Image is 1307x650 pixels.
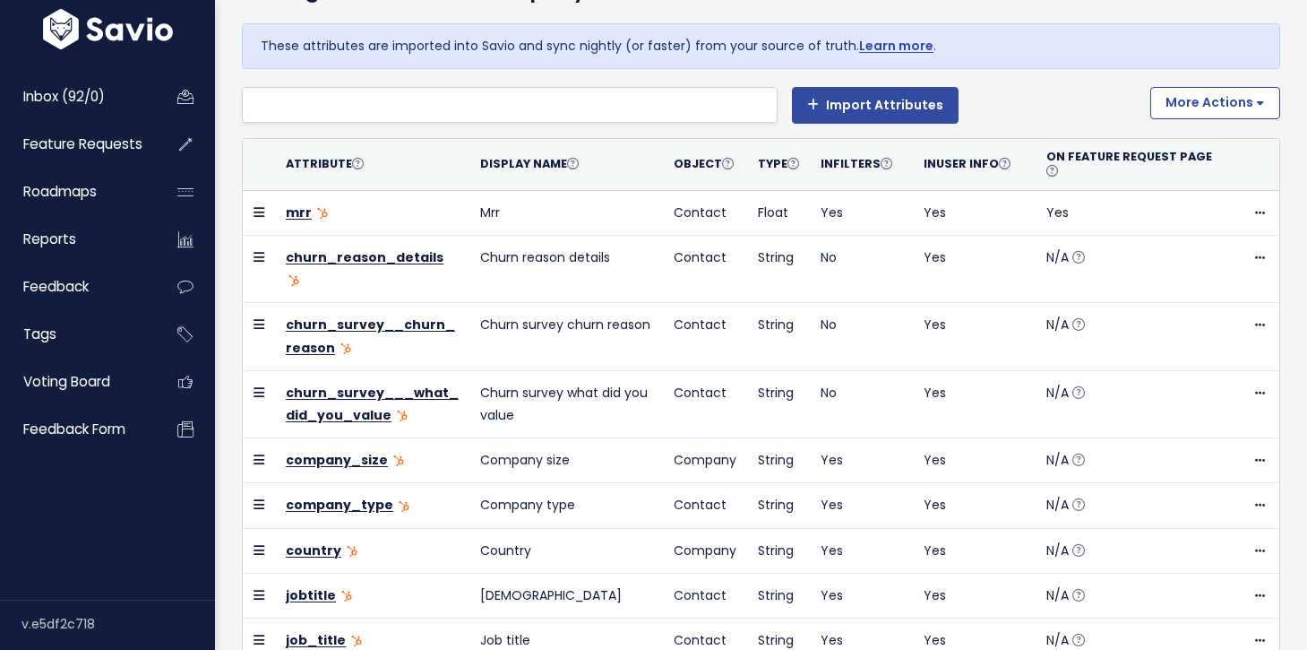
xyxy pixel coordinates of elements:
[913,303,1036,370] td: Yes
[1036,528,1229,573] td: N/A
[286,204,312,221] a: mrr
[286,586,336,604] a: jobtitle
[469,573,663,618] td: [DEMOGRAPHIC_DATA]
[286,631,346,649] a: job_title
[4,409,149,450] a: Feedback form
[341,591,352,602] img: hubspot-sprocket-web-color.a5df7d919a38.png
[1036,139,1229,191] th: On Feature Request Page
[913,139,1036,191] th: In
[469,236,663,303] td: Churn reason details
[810,236,912,303] td: No
[758,156,799,171] span: Type
[1036,573,1229,618] td: N/A
[663,190,747,235] td: Contact
[4,76,149,117] a: Inbox (92/0)
[810,303,912,370] td: No
[1036,438,1229,483] td: N/A
[663,438,747,483] td: Company
[810,139,912,191] th: In
[286,248,443,266] a: churn_reason_details
[747,190,810,235] td: Float
[1036,483,1229,528] td: N/A
[21,601,215,647] div: v.e5df2c718
[351,636,362,646] img: hubspot-sprocket-web-color.a5df7d919a38.png
[397,411,408,421] img: hubspot-sprocket-web-color.a5df7d919a38.png
[23,134,142,153] span: Feature Requests
[399,501,409,512] img: hubspot-sprocket-web-color.a5df7d919a38.png
[469,438,663,483] td: Company size
[913,236,1036,303] td: Yes
[810,370,912,438] td: No
[936,156,1010,171] span: User Info
[23,325,56,343] span: Tags
[1036,190,1229,235] td: Yes
[810,573,912,618] td: Yes
[469,303,663,370] td: Churn survey churn reason
[810,483,912,528] td: Yes
[663,236,747,303] td: Contact
[913,438,1036,483] td: Yes
[913,190,1036,235] td: Yes
[23,420,125,438] span: Feedback form
[663,303,747,370] td: Contact
[4,266,149,308] a: Feedback
[859,37,933,55] a: Learn more
[286,384,459,424] a: churn_survey___what_did_you_value
[810,438,912,483] td: Yes
[747,573,810,618] td: String
[663,528,747,573] td: Company
[469,190,663,235] td: Mrr
[340,343,351,354] img: hubspot-sprocket-web-color.a5df7d919a38.png
[469,528,663,573] td: Country
[23,87,105,106] span: Inbox (92/0)
[1036,236,1229,303] td: N/A
[1150,87,1280,119] button: More Actions
[810,528,912,573] td: Yes
[347,546,357,557] img: hubspot-sprocket-web-color.a5df7d919a38.png
[4,314,149,355] a: Tags
[913,483,1036,528] td: Yes
[747,528,810,573] td: String
[663,370,747,438] td: Contact
[393,455,404,466] img: hubspot-sprocket-web-color.a5df7d919a38.png
[469,370,663,438] td: Churn survey what did you value
[286,496,393,514] a: company_type
[23,230,76,248] span: Reports
[913,528,1036,573] td: Yes
[747,370,810,438] td: String
[23,372,110,391] span: Voting Board
[663,483,747,528] td: Contact
[469,139,663,191] th: Display Name
[747,483,810,528] td: String
[286,451,388,469] a: company_size
[4,171,149,212] a: Roadmaps
[792,87,959,123] button: Import Attributes
[833,156,892,171] span: Filters
[4,124,149,165] a: Feature Requests
[913,573,1036,618] td: Yes
[288,275,299,286] img: hubspot-sprocket-web-color.a5df7d919a38.png
[4,219,149,260] a: Reports
[4,361,149,403] a: Voting Board
[261,35,1261,57] p: These attributes are imported into Savio and sync nightly (or faster) from your source of truth. .
[275,139,469,191] th: Attribute
[810,190,912,235] td: Yes
[23,182,97,201] span: Roadmaps
[317,208,328,219] img: hubspot-sprocket-web-color.a5df7d919a38.png
[39,9,177,49] img: logo-white.9d6f32f41409.svg
[663,573,747,618] td: Contact
[747,438,810,483] td: String
[286,316,455,356] a: churn_survey__churn_reason
[286,542,341,559] a: country
[747,303,810,370] td: String
[1036,303,1229,370] td: N/A
[674,156,734,171] span: Object
[747,236,810,303] td: String
[1036,370,1229,438] td: N/A
[23,277,89,296] span: Feedback
[469,483,663,528] td: Company type
[913,370,1036,438] td: Yes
